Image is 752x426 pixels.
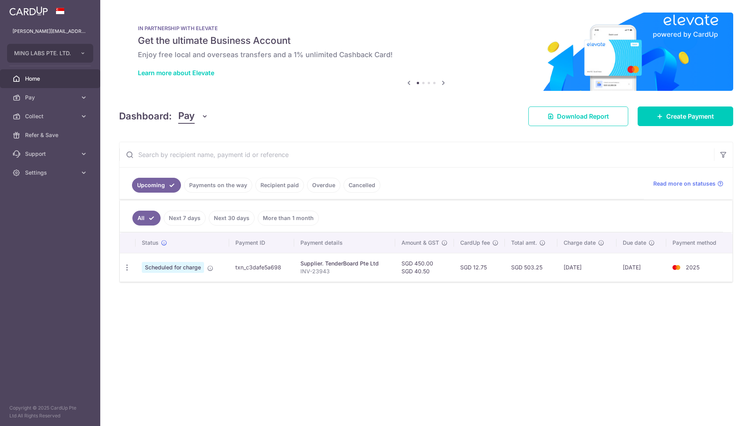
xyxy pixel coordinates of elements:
[564,239,596,247] span: Charge date
[255,178,304,193] a: Recipient paid
[119,142,714,167] input: Search by recipient name, payment id or reference
[401,239,439,247] span: Amount & GST
[119,13,733,91] img: Renovation banner
[25,94,77,101] span: Pay
[178,109,208,124] button: Pay
[119,109,172,123] h4: Dashboard:
[229,233,294,253] th: Payment ID
[511,239,537,247] span: Total amt.
[164,211,206,226] a: Next 7 days
[460,239,490,247] span: CardUp fee
[653,180,723,188] a: Read more on statuses
[307,178,340,193] a: Overdue
[209,211,255,226] a: Next 30 days
[9,6,48,16] img: CardUp
[623,239,646,247] span: Due date
[395,253,454,282] td: SGD 450.00 SGD 40.50
[294,233,395,253] th: Payment details
[13,27,88,35] p: [PERSON_NAME][EMAIL_ADDRESS][DOMAIN_NAME]
[25,169,77,177] span: Settings
[229,253,294,282] td: txn_c3dafe5a698
[653,180,716,188] span: Read more on statuses
[557,253,616,282] td: [DATE]
[343,178,380,193] a: Cancelled
[505,253,557,282] td: SGD 503.25
[258,211,319,226] a: More than 1 month
[138,34,714,47] h5: Get the ultimate Business Account
[25,150,77,158] span: Support
[142,262,204,273] span: Scheduled for charge
[178,109,195,124] span: Pay
[184,178,252,193] a: Payments on the way
[616,253,666,282] td: [DATE]
[686,264,700,271] span: 2025
[14,49,72,57] span: MING LABS PTE. LTD.
[669,263,684,272] img: Bank Card
[638,106,733,126] a: Create Payment
[7,44,93,63] button: MING LABS PTE. LTD.
[132,178,181,193] a: Upcoming
[142,239,159,247] span: Status
[138,50,714,60] h6: Enjoy free local and overseas transfers and a 1% unlimited Cashback Card!
[666,112,714,121] span: Create Payment
[666,233,732,253] th: Payment method
[25,75,77,83] span: Home
[300,267,389,275] p: INV-23943
[454,253,505,282] td: SGD 12.75
[132,211,161,226] a: All
[138,25,714,31] p: IN PARTNERSHIP WITH ELEVATE
[25,112,77,120] span: Collect
[300,260,389,267] div: Supplier. TenderBoard Pte Ltd
[25,131,77,139] span: Refer & Save
[138,69,214,77] a: Learn more about Elevate
[528,106,628,126] a: Download Report
[557,112,609,121] span: Download Report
